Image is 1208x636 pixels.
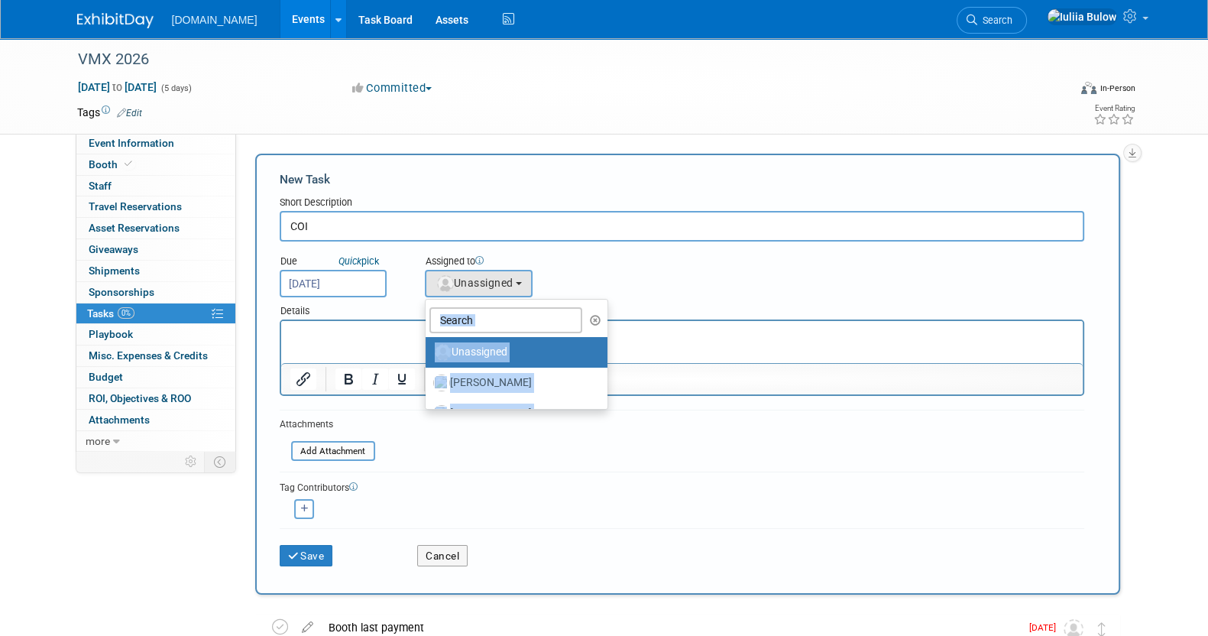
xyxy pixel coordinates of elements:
[89,349,208,362] span: Misc. Expenses & Credits
[118,307,134,319] span: 0%
[388,368,414,390] button: Underline
[361,368,387,390] button: Italic
[89,264,140,277] span: Shipments
[76,261,235,281] a: Shipments
[76,431,235,452] a: more
[429,307,582,333] input: Search
[89,158,135,170] span: Booth
[117,108,142,118] a: Edit
[76,218,235,238] a: Asset Reservations
[89,392,191,404] span: ROI, Objectives & ROO
[957,7,1027,34] a: Search
[77,13,154,28] img: ExhibitDay
[86,435,110,447] span: more
[110,81,125,93] span: to
[172,14,257,26] span: [DOMAIN_NAME]
[1029,622,1064,633] span: [DATE]
[76,176,235,196] a: Staff
[280,255,402,270] div: Due
[89,243,138,255] span: Giveaways
[76,324,235,345] a: Playbook
[433,340,593,365] label: Unassigned
[1099,83,1135,94] div: In-Person
[1093,105,1134,112] div: Event Rating
[73,46,1045,73] div: VMX 2026
[281,321,1083,363] iframe: Rich Text Area
[204,452,235,472] td: Toggle Event Tabs
[76,346,235,366] a: Misc. Expenses & Credits
[1081,82,1096,94] img: Format-Inperson.png
[76,282,235,303] a: Sponsorships
[77,105,142,120] td: Tags
[76,303,235,324] a: Tasks0%
[433,401,593,426] label: [PERSON_NAME]
[76,133,235,154] a: Event Information
[347,80,438,96] button: Committed
[1047,8,1117,25] img: Iuliia Bulow
[280,297,1084,320] div: Details
[76,388,235,409] a: ROI, Objectives & ROO
[89,328,133,340] span: Playbook
[978,79,1135,102] div: Event Format
[89,371,123,383] span: Budget
[280,211,1084,242] input: Name of task or a short description
[76,367,235,388] a: Budget
[425,270,533,297] button: Unassigned
[280,196,1084,211] div: Short Description
[977,15,1012,26] span: Search
[89,286,154,298] span: Sponsorships
[338,255,361,267] i: Quick
[89,180,112,192] span: Staff
[87,307,134,320] span: Tasks
[76,154,235,175] a: Booth
[77,80,157,94] span: [DATE] [DATE]
[335,368,361,390] button: Bold
[89,414,150,426] span: Attachments
[436,277,513,289] span: Unassigned
[76,410,235,430] a: Attachments
[290,368,316,390] button: Insert/edit link
[280,171,1084,188] div: New Task
[280,545,333,566] button: Save
[294,621,321,634] a: edit
[160,83,192,93] span: (5 days)
[435,344,452,361] img: Unassigned-User-Icon.png
[76,239,235,260] a: Giveaways
[89,222,180,234] span: Asset Reservations
[280,270,387,297] input: Due Date
[417,545,468,566] button: Cancel
[76,196,235,217] a: Travel Reservations
[280,479,1084,495] div: Tag Contributors
[425,255,609,270] div: Assigned to
[280,418,375,431] div: Attachments
[89,137,174,149] span: Event Information
[89,200,182,213] span: Travel Reservations
[433,371,593,395] label: [PERSON_NAME]
[125,160,132,168] i: Booth reservation complete
[178,452,205,472] td: Personalize Event Tab Strip
[335,255,382,268] a: Quickpick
